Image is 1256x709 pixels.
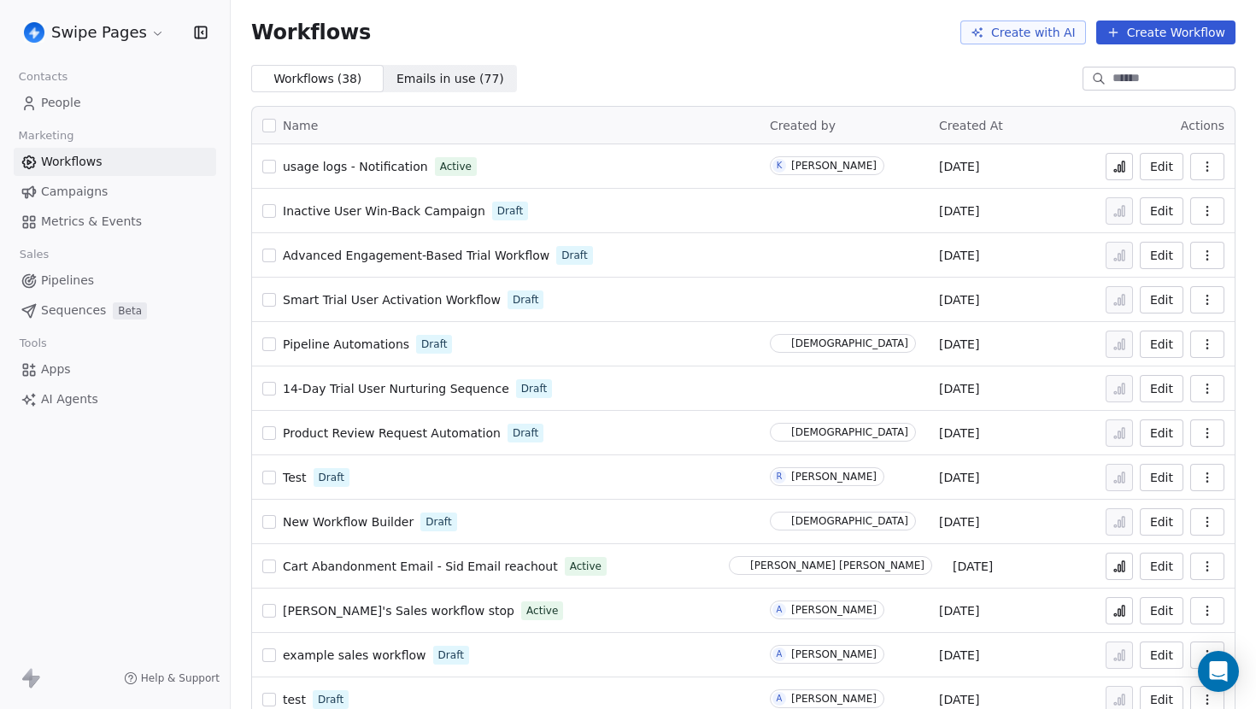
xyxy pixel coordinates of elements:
[283,382,509,396] span: 14-Day Trial User Nurturing Sequence
[41,94,81,112] span: People
[14,148,216,176] a: Workflows
[1140,597,1183,624] button: Edit
[750,560,924,571] div: [PERSON_NAME] [PERSON_NAME]
[773,337,786,350] img: S
[283,249,549,262] span: Advanced Engagement-Based Trial Workflow
[939,691,979,708] span: [DATE]
[939,380,979,397] span: [DATE]
[283,471,307,484] span: Test
[14,89,216,117] a: People
[41,360,71,378] span: Apps
[41,153,103,171] span: Workflows
[14,355,216,384] a: Apps
[939,647,979,664] span: [DATE]
[14,385,216,413] a: AI Agents
[960,21,1086,44] button: Create with AI
[791,604,877,616] div: [PERSON_NAME]
[791,648,877,660] div: [PERSON_NAME]
[283,425,501,442] a: Product Review Request Automation
[561,248,587,263] span: Draft
[283,337,409,351] span: Pipeline Automations
[939,247,979,264] span: [DATE]
[318,692,343,707] span: Draft
[526,603,558,618] span: Active
[953,558,993,575] span: [DATE]
[1140,242,1183,269] button: Edit
[319,470,344,485] span: Draft
[1140,153,1183,180] button: Edit
[283,560,558,573] span: Cart Abandonment Email - Sid Email reachout
[939,119,1003,132] span: Created At
[1140,331,1183,358] button: Edit
[12,331,54,356] span: Tools
[791,337,908,349] div: [DEMOGRAPHIC_DATA]
[732,560,745,572] img: S
[773,515,786,528] img: S
[791,160,877,172] div: [PERSON_NAME]
[773,426,786,439] img: S
[440,159,472,174] span: Active
[41,390,98,408] span: AI Agents
[283,160,428,173] span: usage logs - Notification
[570,559,602,574] span: Active
[1140,508,1183,536] a: Edit
[1140,642,1183,669] button: Edit
[51,21,147,44] span: Swipe Pages
[770,119,836,132] span: Created by
[438,647,464,663] span: Draft
[283,513,414,530] a: New Workflow Builder
[1140,375,1183,402] button: Edit
[421,337,447,352] span: Draft
[14,267,216,295] a: Pipelines
[521,381,547,396] span: Draft
[41,272,94,290] span: Pipelines
[283,202,485,220] a: Inactive User Win-Back Campaign
[14,208,216,236] a: Metrics & Events
[939,602,979,619] span: [DATE]
[283,293,501,307] span: Smart Trial User Activation Workflow
[251,21,371,44] span: Workflows
[124,671,220,685] a: Help & Support
[1198,651,1239,692] div: Open Intercom Messenger
[283,515,414,529] span: New Workflow Builder
[791,471,877,483] div: [PERSON_NAME]
[791,426,908,438] div: [DEMOGRAPHIC_DATA]
[283,647,426,664] a: example sales workflow
[1140,419,1183,447] a: Edit
[41,213,142,231] span: Metrics & Events
[1140,286,1183,313] a: Edit
[513,425,538,441] span: Draft
[1140,197,1183,225] button: Edit
[14,296,216,325] a: SequencesBeta
[777,647,783,661] div: A
[41,302,106,319] span: Sequences
[283,380,509,397] a: 14-Day Trial User Nurturing Sequence
[283,648,426,662] span: example sales workflow
[283,604,514,618] span: [PERSON_NAME]'s Sales workflow stop
[1140,464,1183,491] button: Edit
[497,203,523,219] span: Draft
[939,336,979,353] span: [DATE]
[777,470,783,483] div: R
[113,302,147,319] span: Beta
[283,247,549,264] a: Advanced Engagement-Based Trial Workflow
[41,183,108,201] span: Campaigns
[283,602,514,619] a: [PERSON_NAME]'s Sales workflow stop
[11,64,75,90] span: Contacts
[12,242,56,267] span: Sales
[283,693,306,706] span: test
[939,291,979,308] span: [DATE]
[939,202,979,220] span: [DATE]
[141,671,220,685] span: Help & Support
[283,336,409,353] a: Pipeline Automations
[283,291,501,308] a: Smart Trial User Activation Workflow
[777,159,783,173] div: K
[1140,553,1183,580] a: Edit
[283,117,318,135] span: Name
[939,425,979,442] span: [DATE]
